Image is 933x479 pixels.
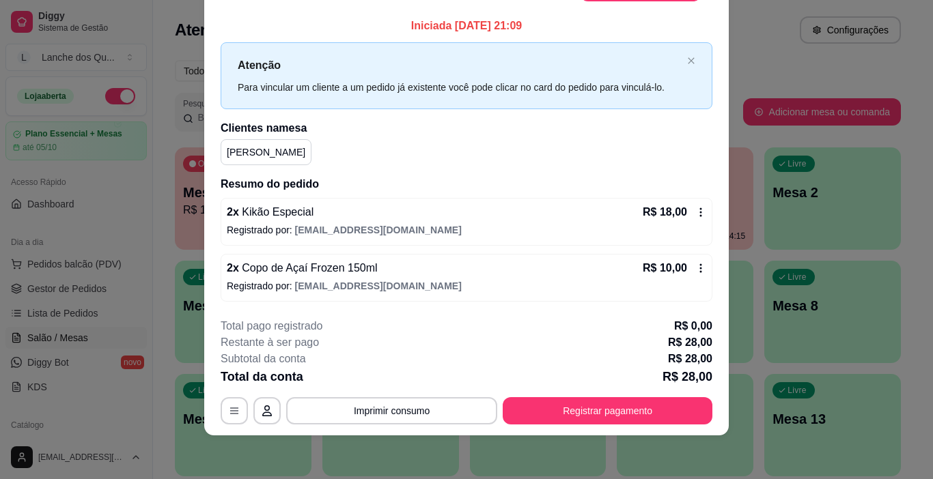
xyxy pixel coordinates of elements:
p: Total da conta [221,367,303,386]
button: close [687,57,695,66]
p: Atenção [238,57,682,74]
button: Imprimir consumo [286,397,497,424]
p: Registrado por: [227,223,706,237]
p: R$ 28,00 [668,334,712,351]
span: close [687,57,695,65]
h2: Resumo do pedido [221,176,712,192]
p: Total pago registrado [221,318,322,334]
p: 2 x [227,204,314,220]
p: [PERSON_NAME] [227,145,305,159]
p: R$ 18,00 [643,204,687,220]
p: Restante à ser pago [221,334,319,351]
p: Subtotal da conta [221,351,306,367]
p: R$ 28,00 [668,351,712,367]
span: [EMAIL_ADDRESS][DOMAIN_NAME] [295,224,462,235]
span: [EMAIL_ADDRESS][DOMAIN_NAME] [295,280,462,291]
p: R$ 10,00 [643,260,687,276]
span: Kikão Especial [239,206,314,218]
button: Registrar pagamento [503,397,712,424]
p: R$ 0,00 [674,318,712,334]
p: R$ 28,00 [663,367,712,386]
p: Registrado por: [227,279,706,293]
p: 2 x [227,260,378,276]
span: Copo de Açaí Frozen 150ml [239,262,378,274]
p: Iniciada [DATE] 21:09 [221,18,712,34]
h2: Clientes na mesa [221,120,712,136]
div: Para vincular um cliente a um pedido já existente você pode clicar no card do pedido para vinculá... [238,80,682,95]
